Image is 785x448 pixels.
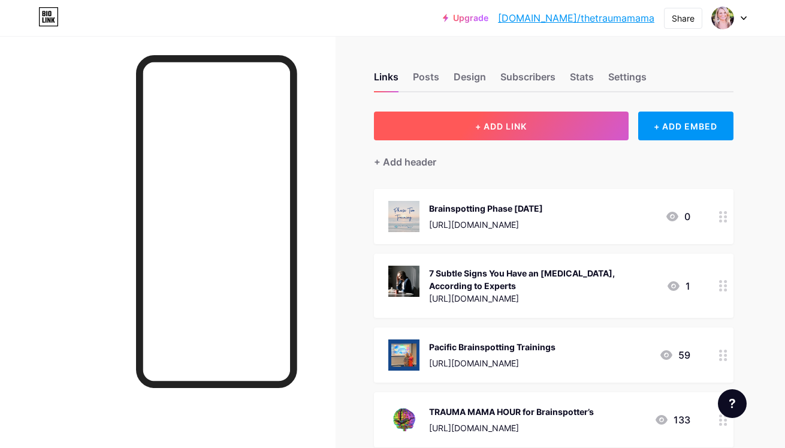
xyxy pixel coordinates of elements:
a: [DOMAIN_NAME]/thetraumamama [498,11,654,25]
div: Pacific Brainspotting Trainings [429,341,555,353]
img: Brainspotting Phase 2 — September 2025 [388,201,419,232]
img: TRAUMA MAMA HOUR for Brainspotter’s [388,404,419,435]
div: Share [672,12,695,25]
a: Upgrade [443,13,488,23]
div: 133 [654,413,690,427]
div: Design [454,70,486,91]
div: 7 Subtle Signs You Have an [MEDICAL_DATA], According to Experts [429,267,657,292]
div: Posts [413,70,439,91]
img: 7 Subtle Signs You Have an Anxiety Disorder, According to Experts [388,266,419,297]
div: Subscribers [500,70,555,91]
div: TRAUMA MAMA HOUR for Brainspotter’s [429,405,594,418]
span: + ADD LINK [475,121,527,131]
div: 1 [666,279,690,293]
img: Pacific Brainspotting Trainings [388,339,419,371]
div: Settings [608,70,647,91]
div: + ADD EMBED [638,112,733,140]
div: + Add header [374,155,436,169]
div: 59 [659,348,690,362]
div: [URL][DOMAIN_NAME] [429,357,555,369]
div: [URL][DOMAIN_NAME] [429,218,543,231]
div: [URL][DOMAIN_NAME] [429,292,657,305]
img: thetraumamama [711,7,734,29]
div: Links [374,70,398,91]
div: [URL][DOMAIN_NAME] [429,422,594,434]
div: 0 [665,209,690,224]
button: + ADD LINK [374,112,629,140]
div: Stats [570,70,594,91]
div: Brainspotting Phase [DATE] [429,202,543,215]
